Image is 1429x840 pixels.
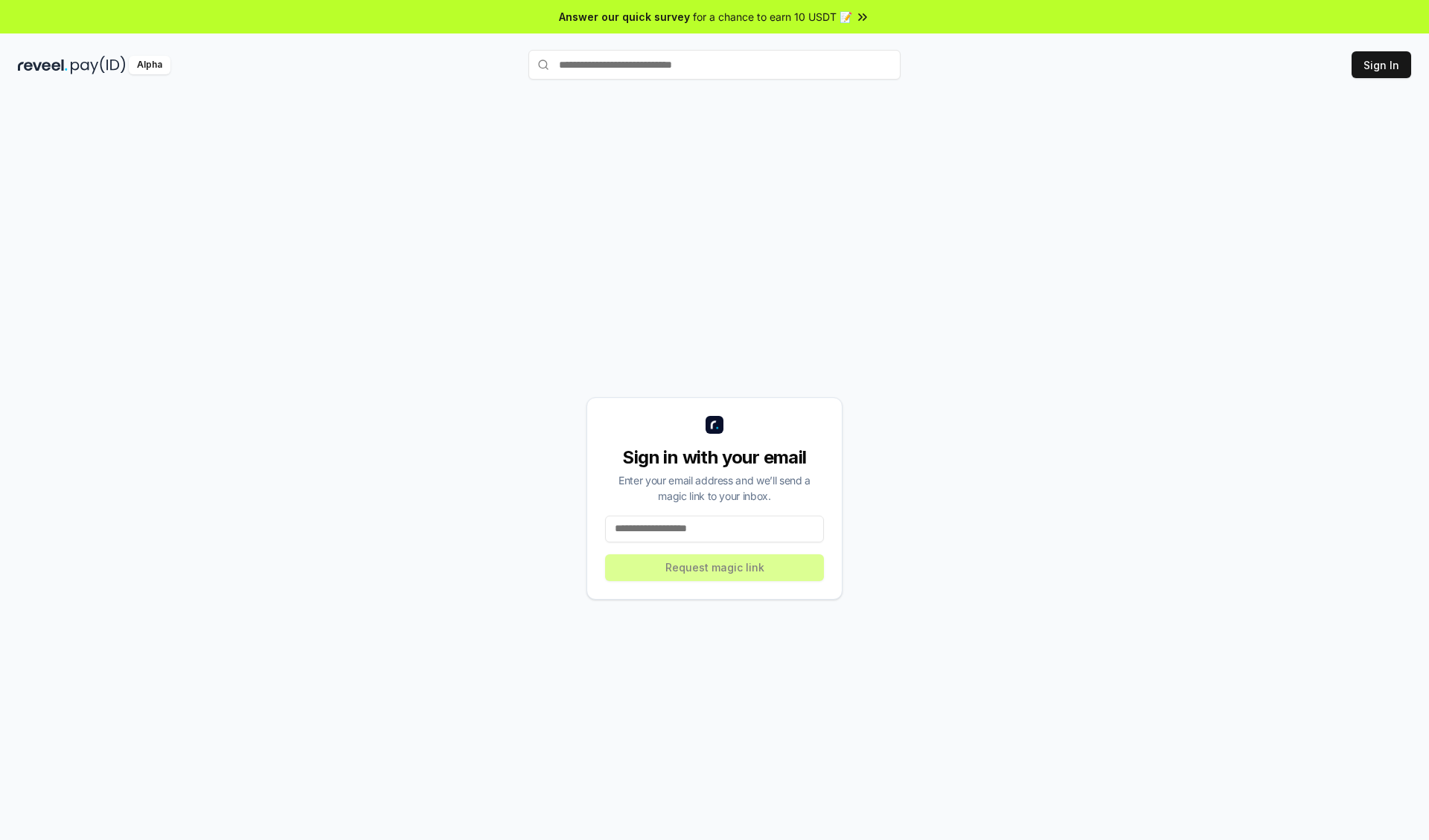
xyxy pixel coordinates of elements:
span: for a chance to earn 10 USDT 📝 [693,9,852,25]
img: logo_small [706,416,723,434]
div: Enter your email address and we’ll send a magic link to your inbox. [605,472,824,504]
span: Answer our quick survey [559,9,690,25]
img: reveel_dark [18,56,68,74]
button: Sign In [1352,51,1411,78]
div: Sign in with your email [605,446,824,469]
img: pay_id [71,56,126,74]
div: Alpha [129,56,170,74]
